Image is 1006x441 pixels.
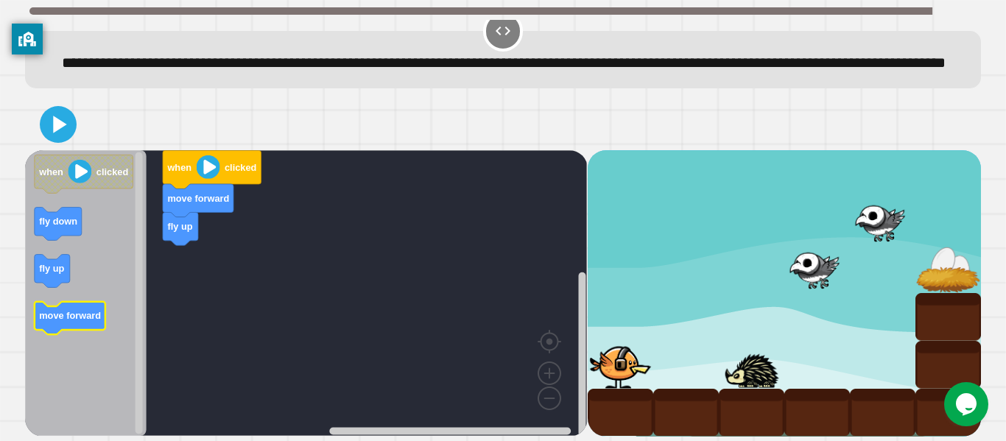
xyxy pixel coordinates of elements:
[25,150,587,436] div: Blockly Workspace
[12,24,43,54] button: privacy banner
[39,216,77,227] text: fly down
[167,162,192,173] text: when
[96,166,128,177] text: clicked
[39,263,64,274] text: fly up
[39,310,101,321] text: move forward
[944,382,991,426] iframe: chat widget
[168,193,230,204] text: move forward
[225,162,256,173] text: clicked
[38,166,63,177] text: when
[168,221,193,232] text: fly up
